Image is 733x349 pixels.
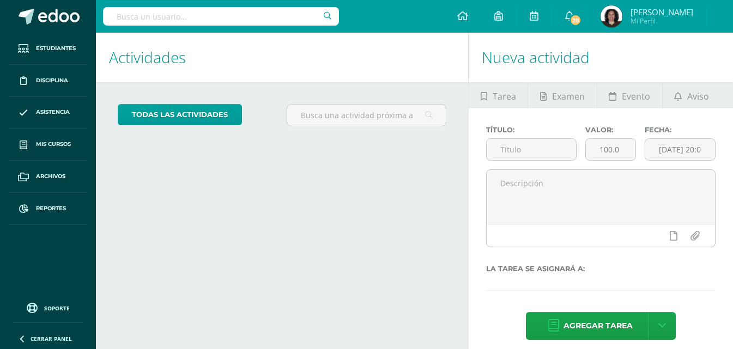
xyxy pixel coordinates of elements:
span: Agregar tarea [564,313,633,339]
h1: Nueva actividad [482,33,720,82]
label: Valor: [585,126,636,134]
label: La tarea se asignará a: [486,265,716,273]
span: Soporte [44,304,70,312]
span: Asistencia [36,108,70,117]
a: Examen [528,82,596,108]
label: Fecha: [645,126,716,134]
a: Soporte [13,300,83,315]
img: 1c8923e76ea64e00436fe67413b3b1a1.png [601,5,622,27]
span: Archivos [36,172,65,181]
a: Disciplina [9,65,87,97]
a: Archivos [9,161,87,193]
input: Título [487,139,576,160]
span: Disciplina [36,76,68,85]
span: Mis cursos [36,140,71,149]
span: Cerrar panel [31,335,72,342]
a: Tarea [469,82,528,108]
a: Aviso [663,82,721,108]
input: Busca una actividad próxima aquí... [287,105,446,126]
h1: Actividades [109,33,455,82]
a: Evento [597,82,662,108]
span: Estudiantes [36,44,76,53]
span: [PERSON_NAME] [631,7,693,17]
label: Título: [486,126,577,134]
a: Mis cursos [9,128,87,161]
span: 28 [570,14,581,26]
span: Aviso [687,83,709,109]
input: Fecha de entrega [645,139,715,160]
span: Examen [552,83,585,109]
a: Asistencia [9,97,87,129]
span: Evento [622,83,650,109]
span: Reportes [36,204,66,213]
a: Estudiantes [9,33,87,65]
input: Puntos máximos [586,139,635,160]
a: Reportes [9,193,87,225]
input: Busca un usuario... [103,7,339,26]
span: Mi Perfil [631,16,693,26]
span: Tarea [493,83,516,109]
a: todas las Actividades [118,104,242,125]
